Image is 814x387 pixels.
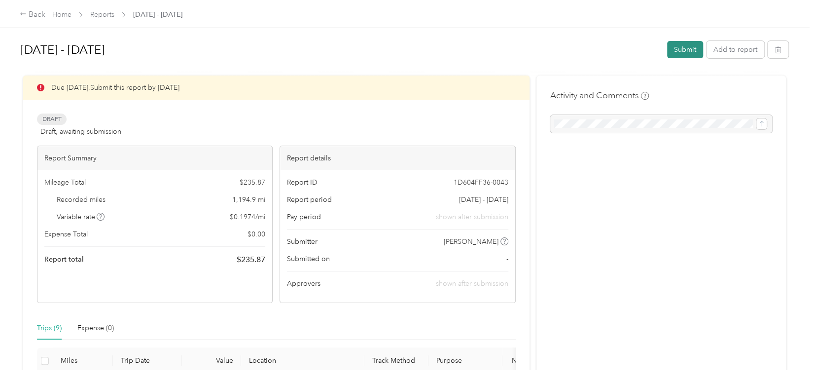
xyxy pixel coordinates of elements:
span: [DATE] - [DATE] [459,194,508,205]
a: Home [52,10,71,19]
span: Report ID [287,177,318,188]
span: shown after submission [436,212,508,222]
a: Reports [90,10,114,19]
div: Due [DATE]. Submit this report by [DATE] [23,76,530,100]
th: Track Method [364,348,428,375]
iframe: Everlance-gr Chat Button Frame [759,332,814,387]
th: Trip Date [113,348,182,375]
div: Expense (0) [77,323,114,334]
span: Pay period [287,212,321,222]
span: Recorded miles [57,194,106,205]
span: Report total [44,254,84,265]
span: Submitter [287,236,318,247]
h4: Activity and Comments [550,89,649,102]
th: Miles [53,348,113,375]
span: [DATE] - [DATE] [133,9,182,20]
span: $ 0.00 [248,229,265,239]
div: Report Summary [37,146,272,170]
th: Value [182,348,241,375]
span: $ 0.1974 / mi [230,212,265,222]
span: Submitted on [287,254,330,264]
span: Draft, awaiting submission [40,126,121,137]
span: shown after submission [436,279,508,288]
button: Submit [667,41,703,58]
button: Add to report [707,41,764,58]
th: Location [241,348,364,375]
span: Expense Total [44,229,88,239]
span: Approvers [287,278,320,289]
th: Purpose [428,348,502,375]
div: Report details [280,146,515,170]
span: Report period [287,194,332,205]
span: - [506,254,508,264]
div: Trips (9) [37,323,62,334]
span: Mileage Total [44,177,86,188]
span: 1D604FF36-0043 [454,177,508,188]
span: 1,194.9 mi [232,194,265,205]
span: Variable rate [57,212,105,222]
span: Draft [37,114,67,125]
h1: Sep 1 - 30, 2025 [21,38,660,62]
th: Notes [502,348,539,375]
span: $ 235.87 [240,177,265,188]
span: [PERSON_NAME] [444,236,498,247]
div: Back [20,9,45,21]
span: $ 235.87 [237,254,265,266]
